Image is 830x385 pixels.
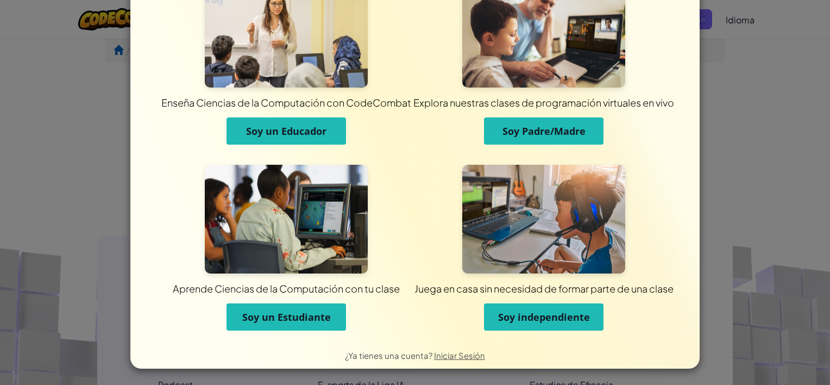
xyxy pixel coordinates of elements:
[434,350,485,361] a: Iniciar Sesión
[498,311,590,324] span: Soy independiente
[484,303,603,331] button: Soy independiente
[205,165,368,274] img: Para estudiantes
[502,125,586,138] span: Soy Padre/Madre
[227,303,346,331] button: Soy un Estudiante
[345,350,434,361] span: ¿Ya tienes una cuenta?
[246,125,326,138] span: Soy un Educador
[242,311,331,324] span: Soy un Estudiante
[484,117,603,145] button: Soy Padre/Madre
[462,165,625,274] img: Para estudiantes independientes
[227,117,346,145] button: Soy un Educador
